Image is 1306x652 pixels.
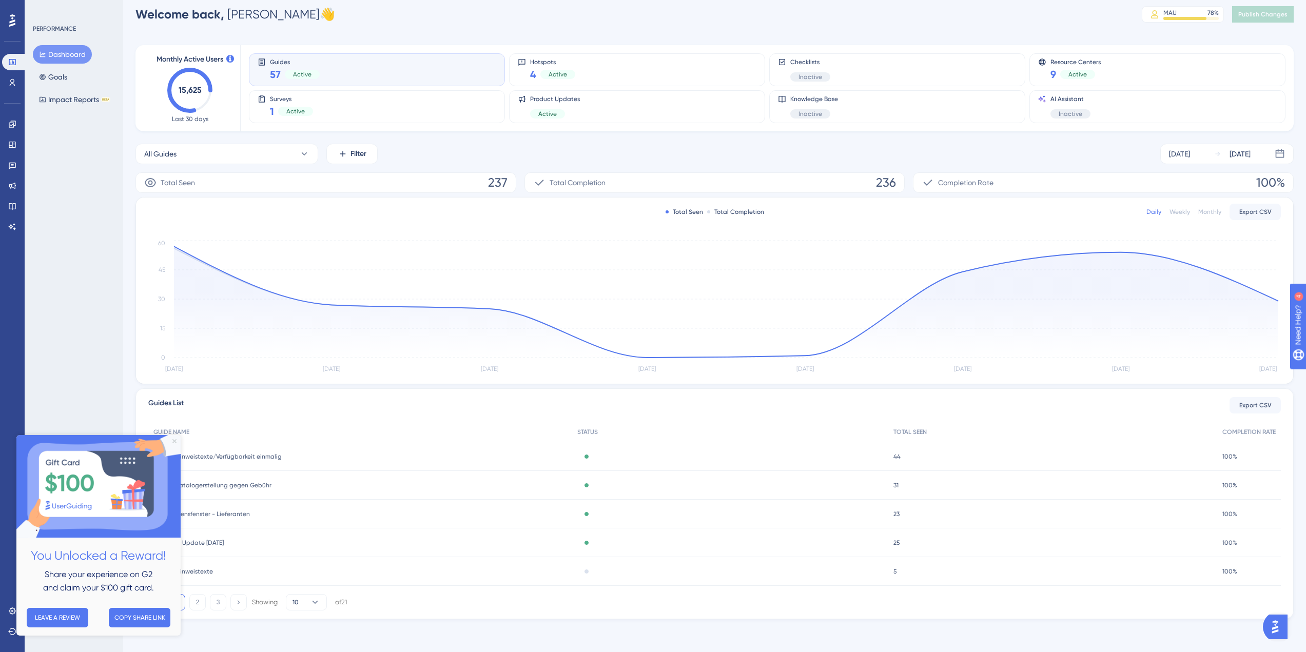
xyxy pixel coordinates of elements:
[1207,9,1219,17] div: 78 %
[1239,208,1272,216] span: Export CSV
[165,365,183,372] tspan: [DATE]
[530,58,575,65] span: Hotspots
[153,510,250,518] span: Willkommensfenster - Lieferanten
[350,148,366,160] span: Filter
[28,134,136,144] span: Share your experience on G2
[893,481,899,489] span: 31
[1222,481,1237,489] span: 100%
[893,567,897,576] span: 5
[160,325,165,332] tspan: 15
[1256,174,1285,191] span: 100%
[790,58,830,66] span: Checklists
[707,208,764,216] div: Total Completion
[252,598,278,607] div: Showing
[1198,208,1221,216] div: Monthly
[1050,58,1101,65] span: Resource Centers
[286,594,327,610] button: 10
[286,107,305,115] span: Active
[335,598,347,607] div: of 21
[33,45,92,64] button: Dashboard
[790,95,838,103] span: Knowledge Base
[796,365,814,372] tspan: [DATE]
[1050,95,1090,103] span: AI Assistant
[577,428,598,436] span: STATUS
[1230,204,1281,220] button: Export CSV
[71,5,74,13] div: 4
[157,53,223,66] span: Monthly Active Users
[24,3,64,15] span: Need Help?
[33,90,116,109] button: Impact ReportsBETA
[954,365,971,372] tspan: [DATE]
[92,173,154,192] button: COPY SHARE LINK
[1222,539,1237,547] span: 100%
[876,174,896,191] span: 236
[1239,401,1272,409] span: Export CSV
[798,110,822,118] span: Inactive
[33,68,73,86] button: Goals
[1222,428,1276,436] span: COMPLETION RATE
[938,176,993,189] span: Completion Rate
[666,208,703,216] div: Total Seen
[270,104,274,118] span: 1
[481,365,498,372] tspan: [DATE]
[1222,452,1237,461] span: 100%
[153,452,282,461] span: Pop Up Hinweistexte/Verfügbarkeit einmalig
[101,97,110,102] div: BETA
[530,95,580,103] span: Product Updates
[210,594,226,610] button: 3
[1169,208,1190,216] div: Weekly
[1238,10,1288,18] span: Publish Changes
[161,176,195,189] span: Total Seen
[179,85,202,95] text: 15,625
[1222,567,1237,576] span: 100%
[135,7,224,22] span: Welcome back,
[1230,148,1251,160] div: [DATE]
[488,174,508,191] span: 237
[1050,67,1056,82] span: 9
[135,6,335,23] div: [PERSON_NAME] 👋
[158,295,165,303] tspan: 30
[270,67,281,82] span: 57
[1259,365,1277,372] tspan: [DATE]
[798,73,822,81] span: Inactive
[638,365,656,372] tspan: [DATE]
[153,567,213,576] span: Pop Up Hinweistexte
[893,539,900,547] span: 25
[8,111,156,131] h2: You Unlocked a Reward!
[10,173,72,192] button: LEAVE A REVIEW
[144,148,177,160] span: All Guides
[159,266,165,273] tspan: 45
[172,115,208,123] span: Last 30 days
[156,4,160,8] div: Close Preview
[270,95,313,102] span: Surveys
[530,67,536,82] span: 4
[1059,110,1082,118] span: Inactive
[153,428,189,436] span: GUIDE NAME
[549,70,567,78] span: Active
[893,452,901,461] span: 44
[326,144,378,164] button: Filter
[293,70,311,78] span: Active
[550,176,606,189] span: Total Completion
[1263,611,1294,642] iframe: UserGuiding AI Assistant Launcher
[323,365,340,372] tspan: [DATE]
[293,598,299,606] span: 10
[538,110,557,118] span: Active
[161,354,165,361] tspan: 0
[33,25,76,33] div: PERFORMANCE
[1112,365,1129,372] tspan: [DATE]
[153,481,271,489] span: Pop Up Katalogerstellung gegen Gebühr
[1169,148,1190,160] div: [DATE]
[893,428,927,436] span: TOTAL SEEN
[1146,208,1161,216] div: Daily
[893,510,900,518] span: 23
[1230,397,1281,413] button: Export CSV
[1222,510,1237,518] span: 100%
[135,144,318,164] button: All Guides
[1232,6,1294,23] button: Publish Changes
[27,148,138,157] span: and claim your $100 gift card.
[1068,70,1087,78] span: Active
[148,397,184,413] span: Guides List
[153,539,224,547] span: RFQ Beta Update [DATE]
